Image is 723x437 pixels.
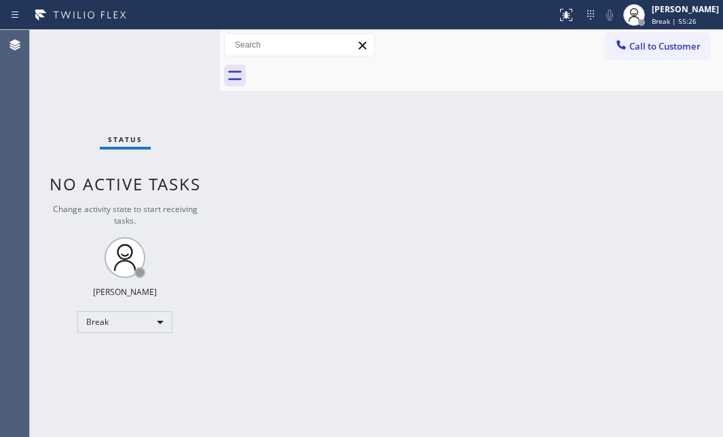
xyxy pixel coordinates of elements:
[50,173,201,195] span: No active tasks
[93,286,157,298] div: [PERSON_NAME]
[606,33,709,59] button: Call to Customer
[225,34,374,56] input: Search
[77,311,172,333] div: Break
[652,16,697,26] span: Break | 55:26
[108,135,143,144] span: Status
[629,40,701,52] span: Call to Customer
[652,3,719,15] div: [PERSON_NAME]
[600,5,619,24] button: Mute
[53,203,198,226] span: Change activity state to start receiving tasks.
